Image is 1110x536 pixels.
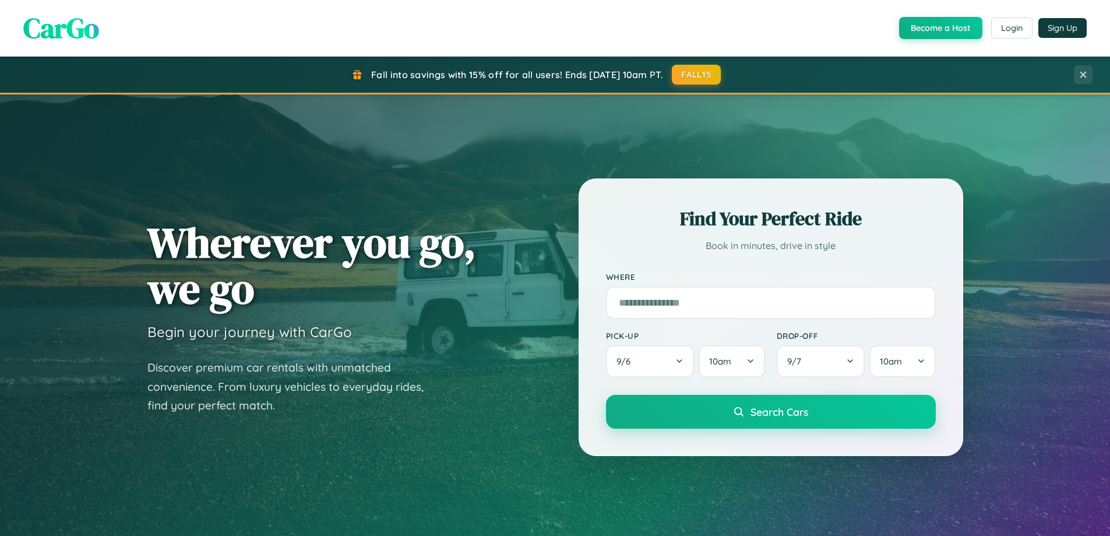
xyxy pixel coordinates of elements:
[606,331,765,341] label: Pick-up
[606,237,936,254] p: Book in minutes, drive in style
[606,345,695,377] button: 9/6
[147,219,476,311] h1: Wherever you go, we go
[606,272,936,282] label: Where
[777,331,936,341] label: Drop-off
[147,358,439,415] p: Discover premium car rentals with unmatched convenience. From luxury vehicles to everyday rides, ...
[23,9,99,47] span: CarGo
[709,356,731,367] span: 10am
[672,65,721,85] button: FALL15
[147,323,352,341] h3: Begin your journey with CarGo
[869,345,935,377] button: 10am
[899,17,982,39] button: Become a Host
[880,356,902,367] span: 10am
[1038,18,1087,38] button: Sign Up
[991,17,1033,38] button: Login
[777,345,865,377] button: 9/7
[750,405,808,418] span: Search Cars
[787,356,807,367] span: 9 / 7
[606,206,936,232] h2: Find Your Perfect Ride
[606,395,936,429] button: Search Cars
[371,69,663,80] span: Fall into savings with 15% off for all users! Ends [DATE] 10am PT.
[616,356,636,367] span: 9 / 6
[699,345,764,377] button: 10am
